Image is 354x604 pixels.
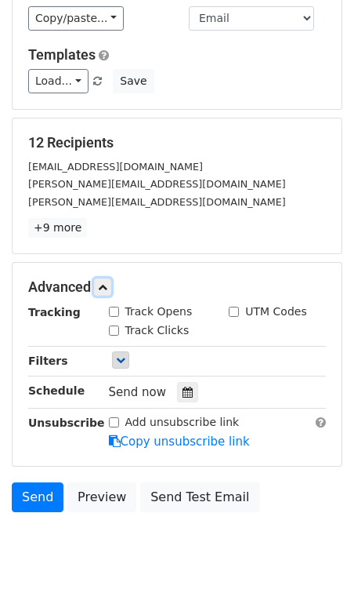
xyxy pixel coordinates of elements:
strong: Unsubscribe [28,417,105,429]
label: Add unsubscribe link [125,414,240,431]
small: [PERSON_NAME][EMAIL_ADDRESS][DOMAIN_NAME] [28,178,286,190]
button: Save [113,69,154,93]
small: [EMAIL_ADDRESS][DOMAIN_NAME] [28,161,203,173]
label: Track Opens [125,304,193,320]
a: Send [12,482,63,512]
a: Load... [28,69,88,93]
a: Copy unsubscribe link [109,435,250,449]
a: Copy/paste... [28,6,124,31]
a: Templates [28,46,96,63]
a: Send Test Email [140,482,259,512]
a: Preview [67,482,136,512]
strong: Tracking [28,306,81,318]
h5: 12 Recipients [28,134,326,151]
small: [PERSON_NAME][EMAIL_ADDRESS][DOMAIN_NAME] [28,196,286,208]
label: UTM Codes [245,304,306,320]
strong: Filters [28,355,68,367]
iframe: Chat Widget [276,529,354,604]
h5: Advanced [28,278,326,296]
strong: Schedule [28,384,85,397]
label: Track Clicks [125,322,190,339]
span: Send now [109,385,167,399]
a: +9 more [28,218,87,238]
